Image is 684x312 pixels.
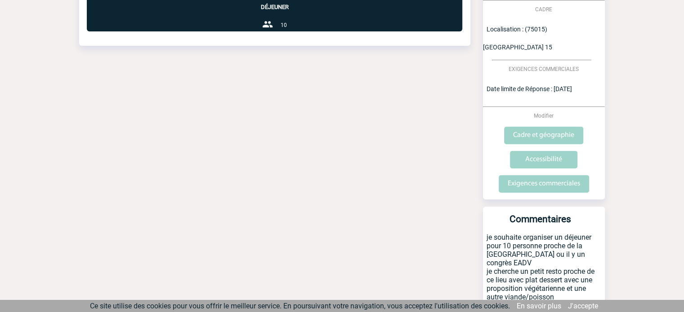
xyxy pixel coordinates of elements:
[535,6,552,13] span: CADRE
[504,127,583,144] input: Cadre et géographie
[262,19,273,30] img: group-24-px-b.png
[483,26,552,51] span: Localisation : (75015) [GEOGRAPHIC_DATA] 15
[509,66,579,72] span: EXIGENCES COMMERCIALES
[568,302,598,310] a: J'accepte
[487,85,572,92] span: Date limite de Réponse : [DATE]
[483,233,605,308] p: je souhaite organiser un déjeuner pour 10 personne proche de la [GEOGRAPHIC_DATA] ou il y un cong...
[280,22,286,28] span: 10
[510,151,577,168] input: Accessibilité
[487,214,594,233] h3: Commentaires
[90,302,510,310] span: Ce site utilise des cookies pour vous offrir le meilleur service. En poursuivant votre navigation...
[499,175,589,193] input: Exigences commerciales
[517,302,561,310] a: En savoir plus
[534,113,554,119] span: Modifier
